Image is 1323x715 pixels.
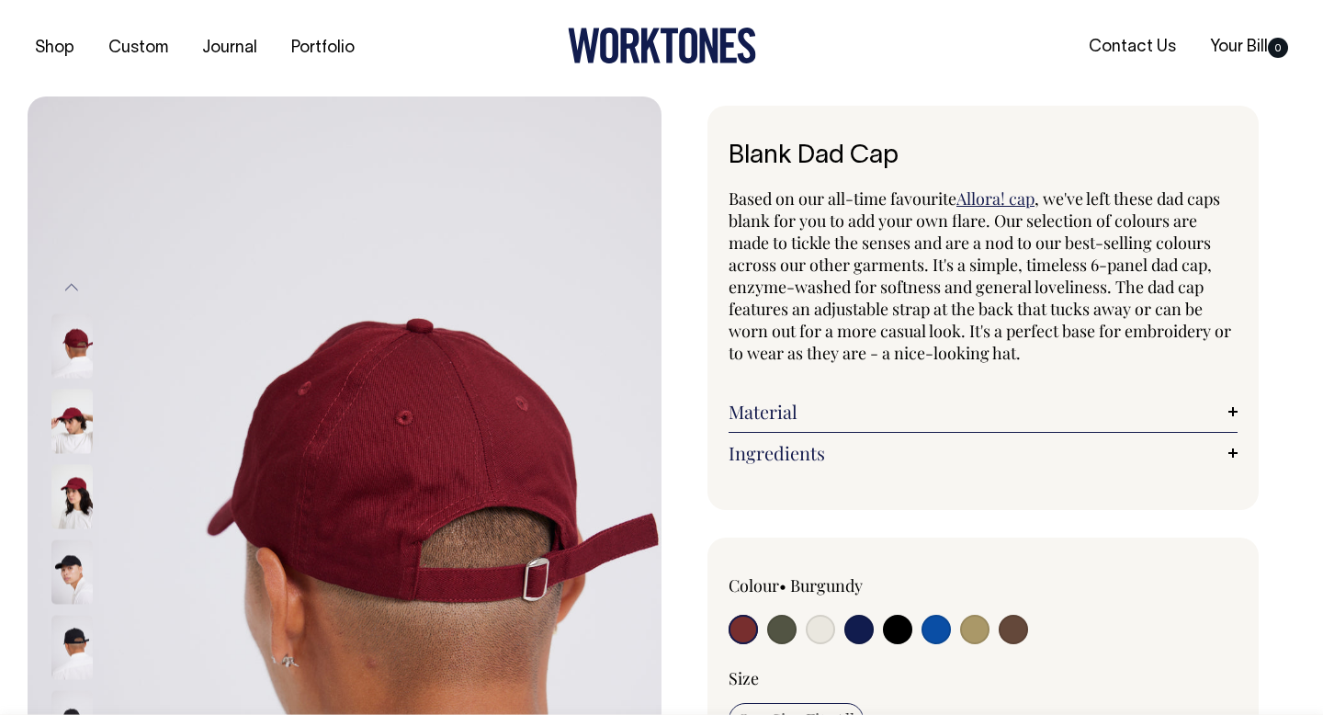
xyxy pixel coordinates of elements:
[790,574,863,596] label: Burgundy
[101,33,175,63] a: Custom
[284,33,362,63] a: Portfolio
[1081,32,1183,62] a: Contact Us
[51,539,93,604] img: black
[779,574,786,596] span: •
[729,187,956,210] span: Based on our all-time favourite
[195,33,265,63] a: Journal
[51,615,93,679] img: black
[729,142,1238,171] h1: Blank Dad Cap
[58,267,85,309] button: Previous
[729,442,1238,464] a: Ingredients
[1203,32,1295,62] a: Your Bill0
[729,574,933,596] div: Colour
[51,313,93,378] img: burgundy
[28,33,82,63] a: Shop
[51,389,93,453] img: burgundy
[729,667,1238,689] div: Size
[729,401,1238,423] a: Material
[51,464,93,528] img: burgundy
[1268,38,1288,58] span: 0
[956,187,1035,210] a: Allora! cap
[729,187,1231,364] span: , we've left these dad caps blank for you to add your own flare. Our selection of colours are mad...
